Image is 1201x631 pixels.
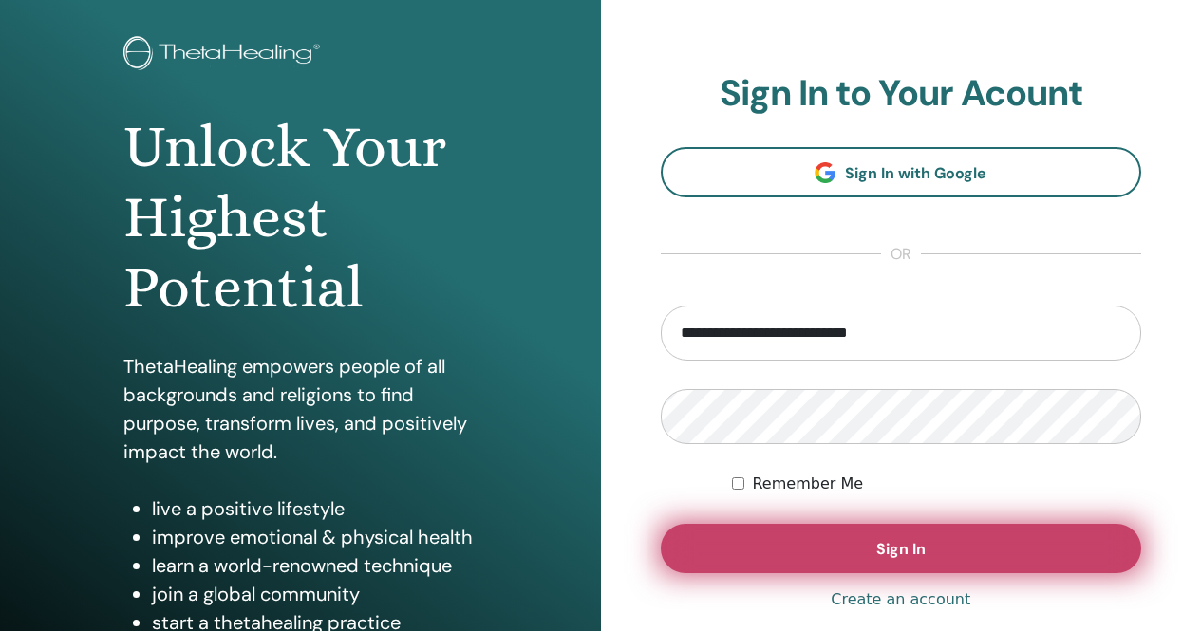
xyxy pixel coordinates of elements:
div: Keep me authenticated indefinitely or until I manually logout [732,473,1141,495]
p: ThetaHealing empowers people of all backgrounds and religions to find purpose, transform lives, a... [123,352,477,466]
span: Sign In [876,539,926,559]
span: or [881,243,921,266]
a: Create an account [831,588,970,611]
button: Sign In [661,524,1142,573]
li: live a positive lifestyle [152,494,477,523]
li: learn a world-renowned technique [152,551,477,580]
h1: Unlock Your Highest Potential [123,112,477,324]
h2: Sign In to Your Acount [661,72,1142,116]
span: Sign In with Google [845,163,986,183]
li: improve emotional & physical health [152,523,477,551]
a: Sign In with Google [661,147,1142,197]
label: Remember Me [752,473,863,495]
li: join a global community [152,580,477,608]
